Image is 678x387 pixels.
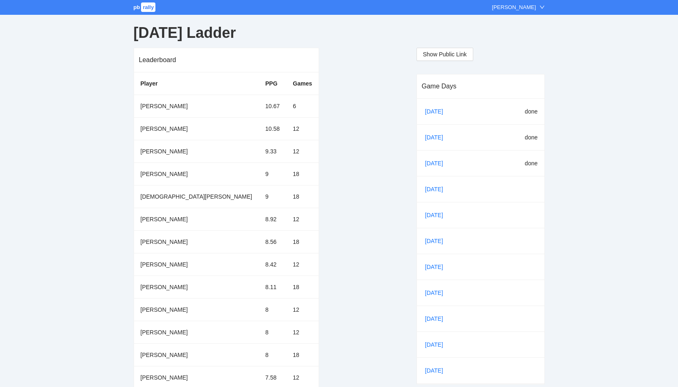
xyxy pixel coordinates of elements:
[259,140,286,162] td: 9.33
[286,95,319,117] td: 6
[422,74,539,98] div: Game Days
[539,5,545,10] span: down
[495,124,544,150] td: done
[139,48,314,72] div: Leaderboard
[134,230,259,253] td: [PERSON_NAME]
[259,230,286,253] td: 8.56
[423,50,467,59] span: Show Public Link
[417,48,474,61] button: Show Public Link
[259,253,286,276] td: 8.42
[259,321,286,343] td: 8
[286,185,319,208] td: 18
[134,185,259,208] td: [DEMOGRAPHIC_DATA][PERSON_NAME]
[141,2,155,12] span: rally
[134,95,259,117] td: [PERSON_NAME]
[286,162,319,185] td: 18
[495,150,544,176] td: done
[423,287,451,299] a: [DATE]
[134,343,259,366] td: [PERSON_NAME]
[259,276,286,298] td: 8.11
[134,4,157,10] a: pbrally
[423,313,451,325] a: [DATE]
[134,253,259,276] td: [PERSON_NAME]
[286,321,319,343] td: 12
[423,157,451,169] a: [DATE]
[423,105,451,118] a: [DATE]
[134,162,259,185] td: [PERSON_NAME]
[423,209,451,221] a: [DATE]
[423,235,451,247] a: [DATE]
[134,140,259,162] td: [PERSON_NAME]
[134,276,259,298] td: [PERSON_NAME]
[141,79,252,88] div: Player
[293,79,312,88] div: Games
[286,140,319,162] td: 12
[286,298,319,321] td: 12
[259,298,286,321] td: 8
[259,185,286,208] td: 9
[286,276,319,298] td: 18
[286,117,319,140] td: 12
[134,117,259,140] td: [PERSON_NAME]
[423,364,451,377] a: [DATE]
[259,95,286,117] td: 10.67
[259,343,286,366] td: 8
[495,99,544,125] td: done
[265,79,280,88] div: PPG
[134,298,259,321] td: [PERSON_NAME]
[286,253,319,276] td: 12
[134,18,545,48] div: [DATE] Ladder
[259,208,286,230] td: 8.92
[134,321,259,343] td: [PERSON_NAME]
[259,162,286,185] td: 9
[423,183,451,195] a: [DATE]
[423,338,451,351] a: [DATE]
[492,3,536,12] div: [PERSON_NAME]
[286,208,319,230] td: 12
[286,343,319,366] td: 18
[134,4,140,10] span: pb
[423,131,451,144] a: [DATE]
[259,117,286,140] td: 10.58
[423,261,451,273] a: [DATE]
[134,208,259,230] td: [PERSON_NAME]
[286,230,319,253] td: 18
